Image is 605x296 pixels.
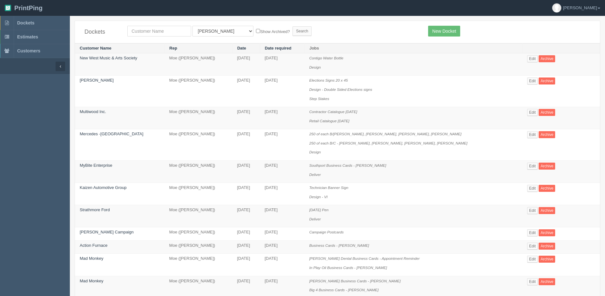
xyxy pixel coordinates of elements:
[552,3,561,12] img: avatar_default-7531ab5dedf162e01f1e0bb0964e6a185e93c5c22dfe317fb01d7f8cd2b1632c.jpg
[232,183,260,205] td: [DATE]
[309,256,420,260] i: [PERSON_NAME] Dental Business Cards - Appointment Reminder
[309,243,369,247] i: Business Cards - [PERSON_NAME]
[309,208,329,212] i: [DATE] Pen
[527,55,538,62] a: Edit
[539,243,555,250] a: Archive
[527,163,538,170] a: Edit
[165,129,232,161] td: Moe ([PERSON_NAME])
[165,254,232,276] td: Moe ([PERSON_NAME])
[527,229,538,236] a: Edit
[80,46,111,50] a: Customer Name
[309,87,372,91] i: Design - Double Sided Elections signs
[309,163,386,167] i: Southport Business Cards - [PERSON_NAME]
[527,243,538,250] a: Edit
[309,132,461,136] i: 250 of each B/[PERSON_NAME], [PERSON_NAME], [PERSON_NAME], [PERSON_NAME]
[80,163,112,168] a: MyBite Enterprise
[256,28,290,35] label: Show Archived?
[539,229,555,236] a: Archive
[309,279,401,283] i: [PERSON_NAME] Business Cards - [PERSON_NAME]
[80,131,143,136] a: Mercedes -[GEOGRAPHIC_DATA]
[265,46,292,50] a: Date required
[527,185,538,192] a: Edit
[5,5,11,11] img: logo-3e63b451c926e2ac314895c53de4908e5d424f24456219fb08d385ab2e579770.png
[260,227,304,241] td: [DATE]
[292,26,312,36] input: Search
[232,205,260,227] td: [DATE]
[260,76,304,107] td: [DATE]
[309,217,321,221] i: Deliver
[305,43,522,53] th: Jobs
[80,230,134,234] a: [PERSON_NAME] Campaign
[256,29,260,33] input: Show Archived?
[165,53,232,76] td: Moe ([PERSON_NAME])
[17,20,34,25] span: Dockets
[260,53,304,76] td: [DATE]
[84,29,118,35] h4: Dockets
[527,131,538,138] a: Edit
[527,278,538,285] a: Edit
[527,77,538,84] a: Edit
[232,160,260,183] td: [DATE]
[309,65,321,69] i: Design
[80,56,137,60] a: New West Music & Arts Society
[309,97,329,101] i: Step Stakes
[232,254,260,276] td: [DATE]
[232,76,260,107] td: [DATE]
[80,185,126,190] a: Kaizen Automotive Group
[80,207,110,212] a: Strathmore Ford
[539,55,555,62] a: Archive
[539,77,555,84] a: Archive
[260,107,304,129] td: [DATE]
[232,53,260,76] td: [DATE]
[309,110,357,114] i: Contractor Catalogue [DATE]
[309,195,328,199] i: Design - VI
[260,205,304,227] td: [DATE]
[232,129,260,161] td: [DATE]
[127,26,191,37] input: Customer Name
[428,26,460,37] a: New Docket
[309,172,321,177] i: Deliver
[309,185,348,190] i: Technician Banner Sign
[80,109,106,114] a: Multiwood Inc.
[232,107,260,129] td: [DATE]
[232,227,260,241] td: [DATE]
[309,119,349,123] i: Retail Catalogue [DATE]
[17,34,38,39] span: Estimates
[237,46,246,50] a: Date
[527,207,538,214] a: Edit
[309,141,467,145] i: 250 of each B/C - [PERSON_NAME], [PERSON_NAME], [PERSON_NAME], [PERSON_NAME]
[80,256,103,261] a: Mad Monkey
[539,131,555,138] a: Archive
[17,48,40,53] span: Customers
[260,129,304,161] td: [DATE]
[260,160,304,183] td: [DATE]
[80,279,103,283] a: Mad Monkey
[80,243,107,248] a: Action Furnace
[232,240,260,254] td: [DATE]
[165,160,232,183] td: Moe ([PERSON_NAME])
[309,288,379,292] i: Big 4 Business Cards - [PERSON_NAME]
[260,254,304,276] td: [DATE]
[165,183,232,205] td: Moe ([PERSON_NAME])
[260,183,304,205] td: [DATE]
[309,230,344,234] i: Campaign Postcards
[527,109,538,116] a: Edit
[539,109,555,116] a: Archive
[539,185,555,192] a: Archive
[165,205,232,227] td: Moe ([PERSON_NAME])
[165,240,232,254] td: Moe ([PERSON_NAME])
[165,107,232,129] td: Moe ([PERSON_NAME])
[539,278,555,285] a: Archive
[309,150,321,154] i: Design
[527,256,538,263] a: Edit
[539,163,555,170] a: Archive
[165,76,232,107] td: Moe ([PERSON_NAME])
[165,227,232,241] td: Moe ([PERSON_NAME])
[260,240,304,254] td: [DATE]
[80,78,114,83] a: [PERSON_NAME]
[309,78,348,82] i: Elections Signs 20 x 45
[169,46,177,50] a: Rep
[539,207,555,214] a: Archive
[539,256,555,263] a: Archive
[309,56,344,60] i: Contigo Water Bottle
